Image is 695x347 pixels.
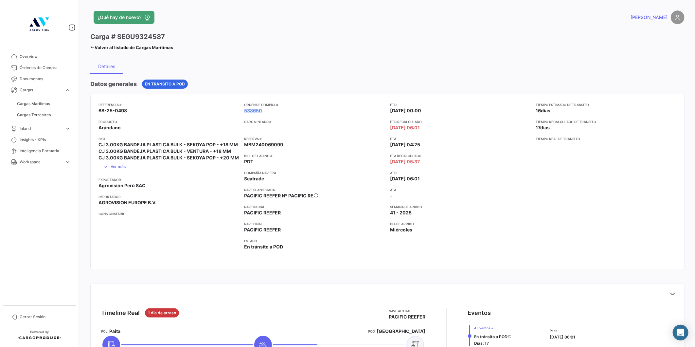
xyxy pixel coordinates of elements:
[109,328,120,335] span: Paita
[244,102,385,107] app-card-info-title: Orden de Compra #
[148,310,176,316] span: 1 dia de atraso
[536,119,677,124] app-card-info-title: Tiempo recalculado de transito
[550,335,575,339] span: [DATE] 06:01
[390,119,531,124] app-card-info-title: ETD Recalculado
[244,170,385,175] app-card-info-title: Compañía naviera
[244,204,385,210] app-card-info-title: Nave inicial
[23,8,56,41] img: 4b7f8542-3a82-4138-a362-aafd166d3a59.jpg
[101,329,108,334] app-card-info-title: POL
[20,87,62,93] span: Cargas
[390,102,531,107] app-card-info-title: ETD
[65,159,71,165] span: expand_more
[98,119,239,124] app-card-info-title: Producto
[541,125,550,130] span: días
[20,65,71,71] span: Órdenes de Compra
[368,329,375,334] app-card-info-title: POD
[14,99,73,109] a: Cargas Marítimas
[244,141,283,148] span: MBM240069099
[98,102,239,107] app-card-info-title: Referencia #
[390,221,531,227] app-card-info-title: Día de Arribo
[671,10,685,24] img: placeholder-user.png
[20,159,62,165] span: Workspace
[390,153,531,158] app-card-info-title: ETA Recalculado
[390,204,531,210] app-card-info-title: Semana de Arribo
[20,54,71,60] span: Overview
[390,141,420,148] span: [DATE] 04:25
[390,107,421,114] span: [DATE] 00:00
[98,64,115,69] div: Detalles
[390,175,420,182] span: [DATE] 06:01
[673,325,688,340] div: Abrir Intercom Messenger
[14,110,73,120] a: Cargas Terrestres
[244,136,385,141] app-card-info-title: Reserva #
[98,155,239,161] span: CJ 3.00KG BANDEJA PLASTICA BULK - SEKOYA POP - +20 MM
[5,134,73,145] a: Insights - KPIs
[390,210,412,216] span: 41 - 2025
[550,328,575,333] span: Paita
[244,227,281,233] span: PACIFIC REEFER
[20,314,71,320] span: Cerrar Sesión
[244,210,281,216] span: PACIFIC REEFER
[244,244,283,250] span: En tránsito a POD
[536,108,541,113] span: 16
[389,308,425,314] app-card-info-title: Nave actual
[94,11,154,24] button: ¿Qué hay de nuevo?
[98,107,127,114] span: BB-25-0498
[5,73,73,84] a: Documentos
[98,148,231,155] span: CJ 3.00KG BANDEJA PLASTICA BULK - VENTURA - +18 MM
[390,136,531,141] app-card-info-title: ETA
[244,221,385,227] app-card-info-title: Nave final
[244,119,385,124] app-card-info-title: Carga inland #
[536,102,677,107] app-card-info-title: Tiempo estimado de transito
[536,136,677,141] app-card-info-title: Tiempo real de transito
[17,101,50,107] span: Cargas Marítimas
[20,137,71,143] span: Insights - KPIs
[5,62,73,73] a: Órdenes de Compra
[474,334,508,339] span: En tránsito a POD
[244,158,254,165] span: PDT
[98,141,238,148] span: CJ 3.00KG BANDEJA PLASTICA BULK - SEKOYA POP - +18 MM
[98,199,156,206] span: AGROVISION EUROPE B.V.
[5,51,73,62] a: Overview
[244,175,264,182] span: Seatrade
[17,112,51,118] span: Cargas Terrestres
[98,14,141,21] span: ¿Qué hay de nuevo?
[468,308,491,318] div: Eventos
[541,108,551,113] span: días
[98,177,239,182] app-card-info-title: Exportador
[98,182,146,189] span: Agrovisión Perú SAC
[244,107,262,114] a: 538650
[65,126,71,132] span: expand_more
[377,328,425,335] span: [GEOGRAPHIC_DATA]
[390,124,420,131] span: [DATE] 06:01
[474,341,489,346] span: Días: 17
[65,87,71,93] span: expand_more
[390,170,531,175] app-card-info-title: ATD
[98,211,239,216] app-card-info-title: Consignatario
[90,80,137,89] h4: Datos generales
[20,148,71,154] span: Inteligencia Portuaria
[244,153,385,158] app-card-info-title: Bill of Lading #
[474,325,511,331] span: 4 Eventos +
[631,14,668,21] span: [PERSON_NAME]
[244,193,314,198] span: PACIFIC REEFER Nº PACIFIC RE
[244,124,247,131] span: -
[244,187,385,192] app-card-info-title: Nave planificada
[244,238,385,244] app-card-info-title: Estado
[98,124,121,131] span: Arándano
[5,145,73,156] a: Inteligencia Portuaria
[20,126,62,132] span: Inland
[98,216,101,223] span: -
[536,125,541,130] span: 17
[90,43,173,52] a: Volver al listado de Cargas Marítimas
[101,308,140,318] div: Timeline Real
[145,81,185,87] span: En tránsito a POD
[390,187,531,192] app-card-info-title: ATA
[390,158,420,165] span: [DATE] 05:37
[536,142,538,147] span: -
[98,136,239,141] app-card-info-title: SKU
[98,161,130,172] button: Ver más
[390,192,392,199] span: -
[90,32,165,41] h3: Carga # SEGU9324587
[20,76,71,82] span: Documentos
